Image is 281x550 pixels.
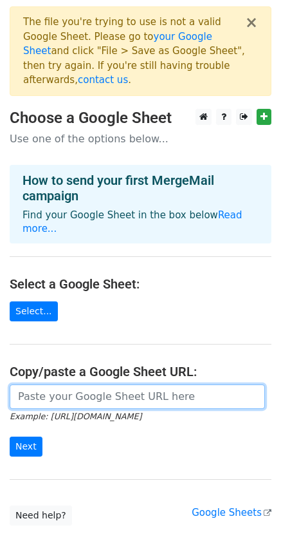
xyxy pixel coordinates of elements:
a: Need help? [10,506,72,526]
h4: How to send your first MergeMail campaign [23,173,258,204]
a: contact us [78,74,128,86]
iframe: Chat Widget [217,488,281,550]
p: Use one of the options below... [10,132,271,146]
h4: Copy/paste a Google Sheet URL: [10,364,271,379]
p: Find your Google Sheet in the box below [23,209,258,236]
div: Chatwidget [217,488,281,550]
h3: Choose a Google Sheet [10,109,271,128]
a: your Google Sheet [23,31,212,57]
a: Select... [10,301,58,321]
a: Google Sheets [192,507,271,518]
input: Next [10,437,42,457]
button: × [245,15,258,30]
div: The file you're trying to use is not a valid Google Sheet. Please go to and click "File > Save as... [23,15,245,88]
input: Paste your Google Sheet URL here [10,384,265,409]
small: Example: [URL][DOMAIN_NAME] [10,412,141,421]
h4: Select a Google Sheet: [10,276,271,292]
a: Read more... [23,209,242,234]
